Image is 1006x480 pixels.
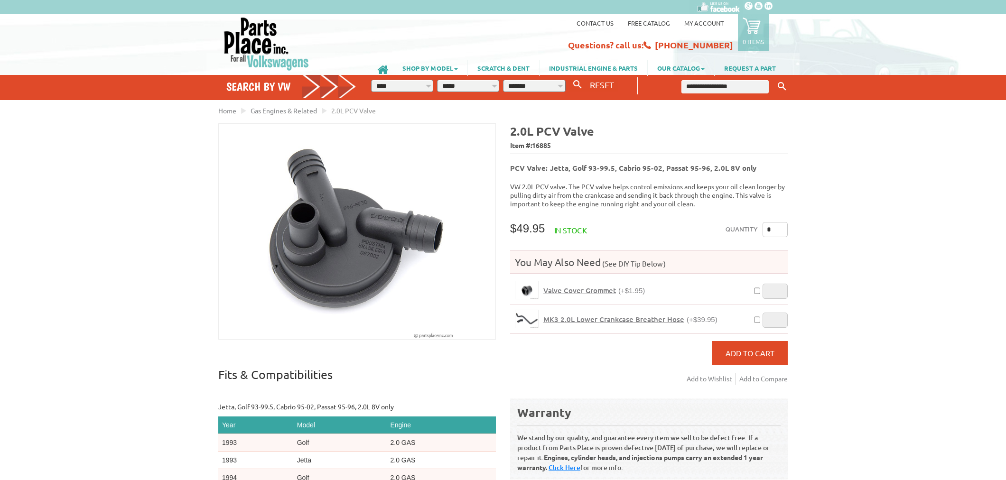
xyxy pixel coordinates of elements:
th: Year [218,416,293,434]
img: Parts Place Inc! [223,17,310,71]
b: 2.0L PCV Valve [510,123,594,138]
p: VW 2.0L PCV valve. The PCV valve helps control emissions and keeps your oil clean longer by pulli... [510,182,788,208]
td: 1993 [218,434,293,452]
a: MK3 2.0L Lower Crankcase Breather Hose [515,310,539,328]
a: Add to Compare [739,373,788,385]
a: Gas Engines & Related [251,106,317,115]
span: 2.0L PCV Valve [331,106,376,115]
span: 16885 [532,141,551,149]
th: Engine [386,416,496,434]
p: Jetta, Golf 93-99.5, Cabrio 95-02, Passat 95-96, 2.0L 8V only [218,402,496,412]
a: Click Here [549,463,580,472]
img: 2.0L PCV Valve [219,124,495,339]
a: SHOP BY MODEL [393,60,467,76]
button: Search By VW... [569,78,586,92]
td: 2.0 GAS [386,452,496,469]
a: Add to Wishlist [687,373,736,385]
div: Warranty [517,405,781,420]
a: SCRATCH & DENT [468,60,539,76]
button: Add to Cart [712,341,788,365]
a: Valve Cover Grommet(+$1.95) [543,286,645,295]
p: Fits & Compatibilities [218,367,496,392]
a: MK3 2.0L Lower Crankcase Breather Hose(+$39.95) [543,315,717,324]
td: 1993 [218,452,293,469]
label: Quantity [726,222,758,237]
span: (+$39.95) [687,315,717,323]
a: OUR CATALOG [648,60,714,76]
span: MK3 2.0L Lower Crankcase Breather Hose [543,314,684,324]
span: Item #: [510,139,788,153]
td: 2.0 GAS [386,434,496,452]
a: 0 items [738,14,769,51]
a: INDUSTRIAL ENGINE & PARTS [540,60,647,76]
span: In stock [554,225,587,235]
a: Valve Cover Grommet [515,281,539,299]
h4: Search by VW [226,80,356,93]
b: Engines, cylinder heads, and injections pumps carry an extended 1 year warranty. [517,453,763,471]
p: We stand by our quality, and guarantee every item we sell to be defect free. If a product from Pa... [517,425,781,472]
span: RESET [590,80,614,90]
img: Valve Cover Grommet [515,281,538,299]
h4: You May Also Need [510,256,788,268]
a: REQUEST A PART [715,60,785,76]
th: Model [293,416,387,434]
span: Valve Cover Grommet [543,286,616,295]
a: Contact us [577,19,614,27]
p: 0 items [743,37,764,46]
a: My Account [684,19,724,27]
span: (+$1.95) [618,286,645,295]
span: Add to Cart [726,348,774,358]
a: Free Catalog [628,19,670,27]
span: (See DIY Tip Below) [601,259,666,268]
td: Golf [293,434,387,452]
button: RESET [586,78,618,92]
span: $49.95 [510,222,545,235]
a: Home [218,106,236,115]
td: Jetta [293,452,387,469]
img: MK3 2.0L Lower Crankcase Breather Hose [515,310,538,328]
button: Keyword Search [775,79,789,94]
b: PCV Valve: Jetta, Golf 93-99.5, Cabrio 95-02, Passat 95-96, 2.0L 8V only [510,163,756,173]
